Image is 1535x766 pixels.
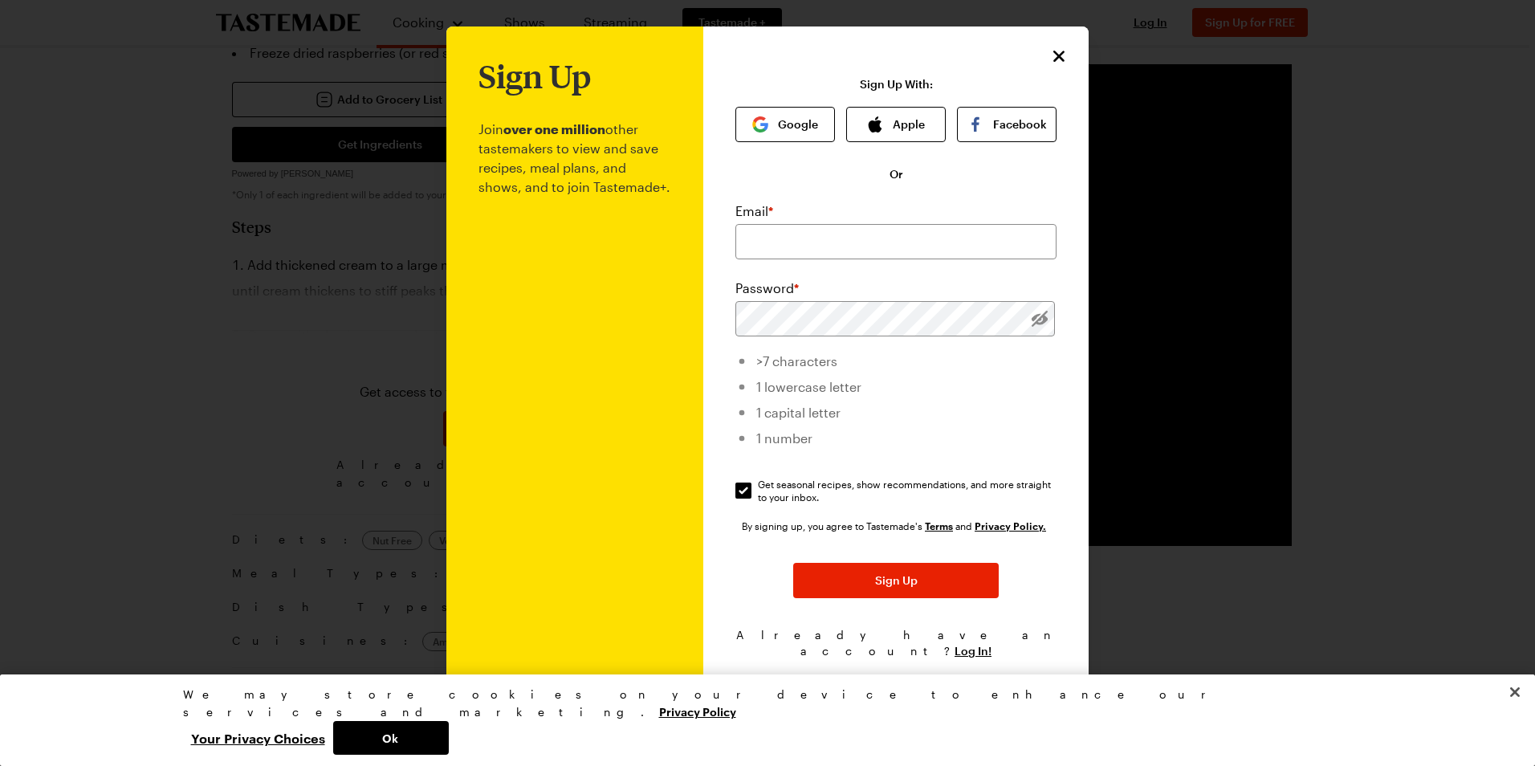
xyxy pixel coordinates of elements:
input: Get seasonal recipes, show recommendations, and more straight to your inbox. [735,483,751,499]
button: Log In! [955,643,991,659]
button: Close [1497,674,1533,710]
a: Tastemade Terms of Service [925,519,953,532]
button: Facebook [957,107,1057,142]
label: Email [735,202,773,221]
button: Close [1048,46,1069,67]
span: 1 capital letter [756,405,841,420]
div: Privacy [183,686,1339,755]
button: Your Privacy Choices [183,721,333,755]
span: 1 lowercase letter [756,379,861,394]
span: >7 characters [756,353,837,369]
button: Sign Up [793,563,999,598]
div: By signing up, you agree to Tastemade's and [742,518,1050,534]
span: Already have an account? [736,628,1057,658]
span: Get seasonal recipes, show recommendations, and more straight to your inbox. [758,478,1058,503]
b: over one million [503,121,605,136]
a: Tastemade Privacy Policy [975,519,1046,532]
div: We may store cookies on your device to enhance our services and marketing. [183,686,1339,721]
button: Ok [333,721,449,755]
button: Google [735,107,835,142]
a: More information about your privacy, opens in a new tab [659,703,736,719]
span: Sign Up [875,572,918,589]
span: 1 number [756,430,812,446]
label: Password [735,279,799,298]
p: Sign Up With: [860,78,933,91]
h1: Sign Up [478,59,591,94]
button: Apple [846,107,946,142]
p: Join other tastemakers to view and save recipes, meal plans, and shows, and to join Tastemade+. [478,94,671,694]
span: Or [890,166,903,182]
